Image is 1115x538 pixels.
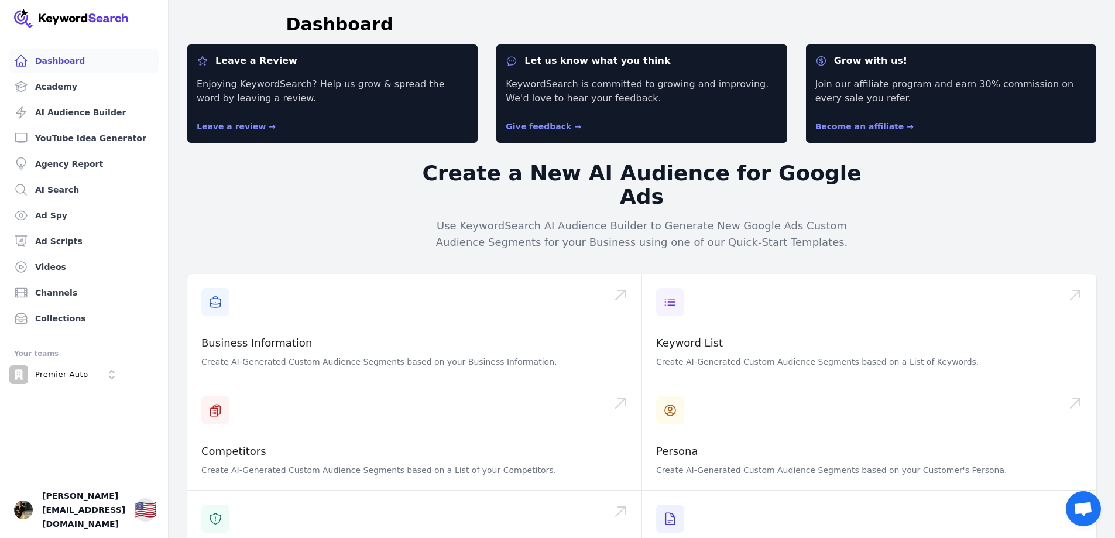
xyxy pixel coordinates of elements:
[815,54,1087,68] dt: Grow with us!
[9,101,159,124] a: AI Audience Builder
[201,337,312,349] a: Business Information
[269,122,276,131] span: →
[197,122,276,131] a: Leave a review
[135,498,156,522] button: 🇺🇸
[135,499,156,520] div: 🇺🇸
[417,218,867,251] p: Use KeywordSearch AI Audience Builder to Generate New Google Ads Custom Audience Segments for you...
[417,162,867,208] h2: Create a New AI Audience for Google Ads
[197,77,468,105] p: Enjoying KeywordSearch? Help us grow & spread the word by leaving a review.
[9,365,121,384] button: Open organization switcher
[9,365,28,384] img: Premier Auto
[656,445,698,457] a: Persona
[506,122,581,131] a: Give feedback
[9,126,159,150] a: YouTube Idea Generator
[9,49,159,73] a: Dashboard
[14,347,154,361] div: Your teams
[9,229,159,253] a: Ad Scripts
[42,489,125,531] span: [PERSON_NAME][EMAIL_ADDRESS][DOMAIN_NAME]
[9,204,159,227] a: Ad Spy
[815,122,914,131] a: Become an affiliate
[9,307,159,330] a: Collections
[656,337,723,349] a: Keyword List
[9,75,159,98] a: Academy
[9,152,159,176] a: Agency Report
[14,9,129,28] img: Your Company
[14,501,33,519] button: Open user button
[9,281,159,304] a: Channels
[286,14,393,35] h1: Dashboard
[815,77,1087,105] p: Join our affiliate program and earn 30% commission on every sale you refer.
[506,77,777,105] p: KeywordSearch is committed to growing and improving. We'd love to hear your feedback.
[907,122,914,131] span: →
[201,445,266,457] a: Competitors
[506,54,777,68] dt: Let us know what you think
[1066,491,1101,526] a: Open chat
[197,54,468,68] dt: Leave a Review
[9,178,159,201] a: AI Search
[574,122,581,131] span: →
[9,255,159,279] a: Videos
[35,369,88,380] p: Premier Auto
